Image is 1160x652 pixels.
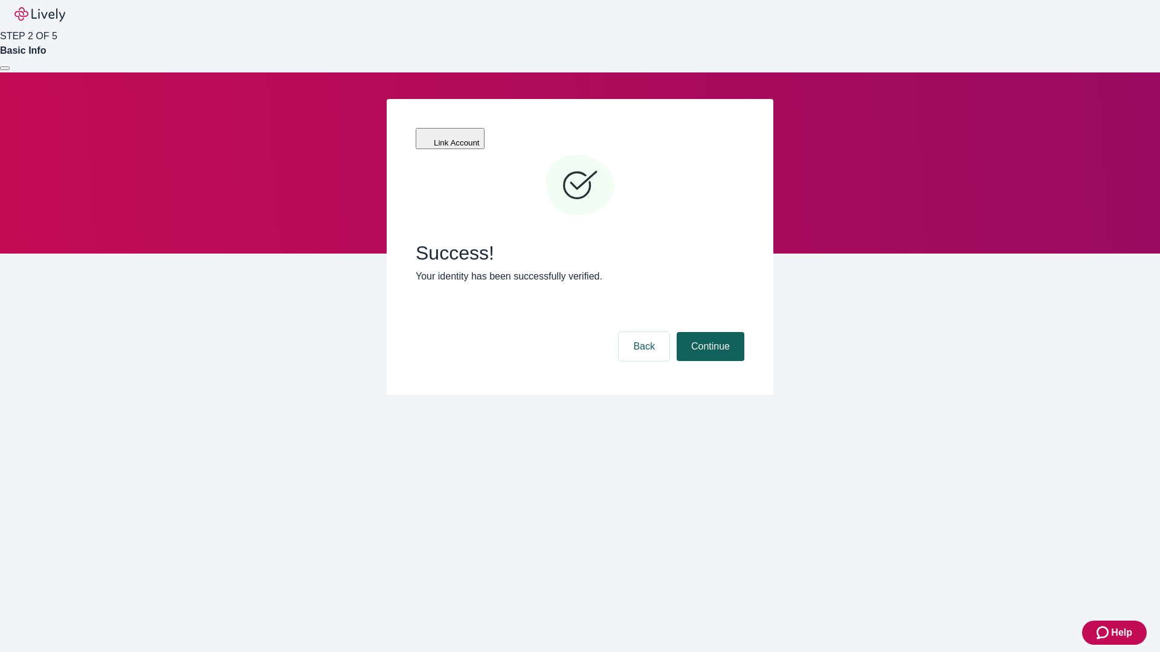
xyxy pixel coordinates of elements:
button: Back [619,332,669,361]
span: Success! [416,241,744,264]
button: Zendesk support iconHelp [1082,621,1147,645]
svg: Checkmark icon [544,150,616,222]
img: Lively [14,7,65,22]
button: Link Account [416,128,485,149]
button: Continue [677,332,744,361]
span: Help [1111,625,1132,640]
svg: Zendesk support icon [1097,625,1111,640]
p: Your identity has been successfully verified. [416,269,744,284]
